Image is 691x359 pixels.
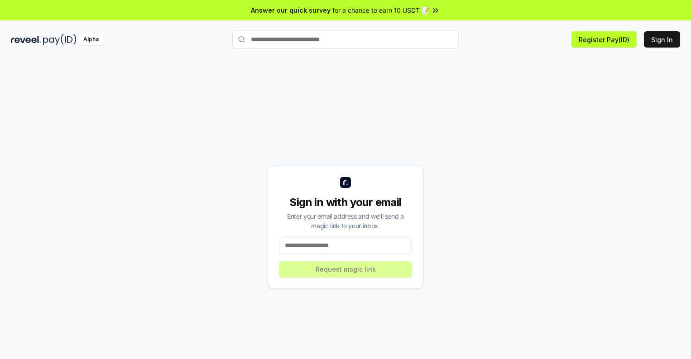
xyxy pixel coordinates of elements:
button: Sign In [644,31,680,48]
img: reveel_dark [11,34,41,45]
span: Answer our quick survey [251,5,331,15]
span: for a chance to earn 10 USDT 📝 [332,5,429,15]
img: logo_small [340,177,351,188]
div: Alpha [78,34,104,45]
div: Sign in with your email [279,195,412,210]
div: Enter your email address and we’ll send a magic link to your inbox. [279,211,412,230]
button: Register Pay(ID) [571,31,637,48]
img: pay_id [43,34,77,45]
